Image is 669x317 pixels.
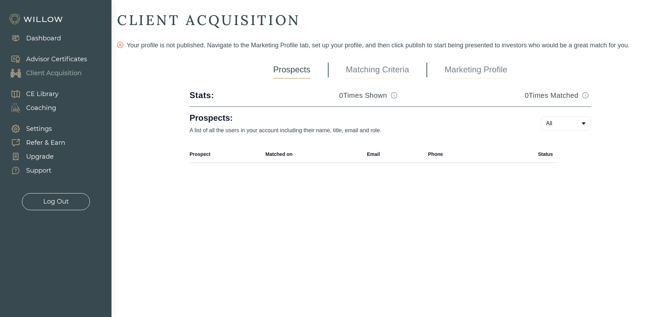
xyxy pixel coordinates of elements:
div: Client Acquisition [26,69,82,78]
div: Your profile is not published. Navigate to the Marketing Profile tab, set up your profile, and th... [117,40,663,50]
div: CE Library [26,89,59,99]
div: Coaching [26,103,56,113]
a: Coaching [3,101,59,115]
a: Settings [3,122,65,136]
th: Prospect [190,146,261,163]
div: CLIENT ACQUISITION [117,11,663,29]
a: Client Acquisition [3,66,87,80]
h1: Prospects: [190,112,518,124]
button: Match info [580,90,591,101]
span: close-circle [117,42,123,48]
h3: 0 Times Shown [339,90,387,100]
a: Matching Criteria [346,61,409,79]
h3: 0 Times Matched [525,90,578,100]
div: Refer & Earn [26,138,65,148]
span: info-circle [391,92,397,98]
a: Marketing Profile [445,61,507,79]
div: Advisor Certificates [26,55,87,64]
th: Email [363,146,424,163]
a: Prospects [273,61,310,79]
a: Refer & Earn [3,136,65,150]
th: Status [491,146,557,163]
div: Dashboard [26,34,61,43]
div: Support [26,166,51,175]
div: Stats: [190,90,214,101]
span: All [546,119,552,128]
div: Upgrade [26,152,54,161]
th: Matched on [261,146,363,163]
img: Willow [9,14,64,25]
button: Match info [389,90,400,101]
th: Phone [424,146,491,163]
span: caret-down [581,121,586,126]
a: Advisor Certificates [3,52,87,66]
a: Upgrade [3,150,65,164]
span: info-circle [582,92,589,98]
a: CE Library [3,87,59,101]
p: A list of all the users in your account including their name, title, email and role. [190,126,518,135]
a: Dashboard [3,31,61,45]
div: Log Out [43,197,69,206]
div: Settings [26,124,52,134]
